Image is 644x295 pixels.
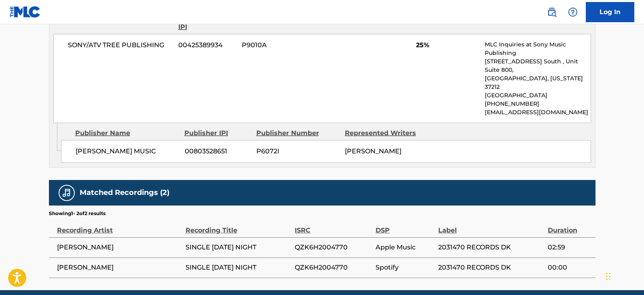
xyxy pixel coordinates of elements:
div: Represented Writers [345,128,427,138]
p: MLC Inquiries at Sony Music Publishing [485,40,590,57]
div: DSP [376,217,434,235]
img: MLC Logo [10,6,41,18]
span: 2031470 RECORDS DK [438,263,543,272]
img: Matched Recordings [62,188,72,198]
span: P9010A [242,40,320,50]
p: [EMAIL_ADDRESS][DOMAIN_NAME] [485,108,590,117]
p: [GEOGRAPHIC_DATA], [US_STATE] 37212 [485,74,590,91]
span: SONY/ATV TREE PUBLISHING [68,40,173,50]
a: Log In [586,2,634,22]
div: Label [438,217,543,235]
span: [PERSON_NAME] MUSIC [76,146,179,156]
span: QZK6H2004770 [295,263,372,272]
span: Apple Music [376,243,434,252]
span: [PERSON_NAME] [345,147,401,155]
span: P6072I [256,146,339,156]
img: help [568,7,578,17]
div: Publisher IPI [184,128,250,138]
p: [STREET_ADDRESS] South , Unit Suite 800, [485,57,590,74]
div: Help [565,4,581,20]
div: Publisher Name [75,128,178,138]
iframe: Chat Widget [604,256,644,295]
div: Publisher Number [256,128,339,138]
span: 00:00 [548,263,591,272]
span: 2031470 RECORDS DK [438,243,543,252]
span: [PERSON_NAME] [57,243,182,252]
span: 02:59 [548,243,591,252]
div: Recording Title [186,217,291,235]
h5: Matched Recordings (2) [80,188,169,197]
a: Public Search [544,4,560,20]
div: Duration [548,217,591,235]
span: SINGLE [DATE] NIGHT [186,263,291,272]
span: QZK6H2004770 [295,243,372,252]
span: 00803528651 [185,146,250,156]
span: 25% [416,40,479,50]
div: Drag [606,264,611,289]
div: ISRC [295,217,372,235]
img: search [547,7,557,17]
span: 00425389934 [178,40,236,50]
span: [PERSON_NAME] [57,263,182,272]
span: SINGLE [DATE] NIGHT [186,243,291,252]
p: [PHONE_NUMBER] [485,100,590,108]
div: Recording Artist [57,217,182,235]
span: Spotify [376,263,434,272]
p: Showing 1 - 2 of 2 results [49,210,106,217]
p: [GEOGRAPHIC_DATA] [485,91,590,100]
